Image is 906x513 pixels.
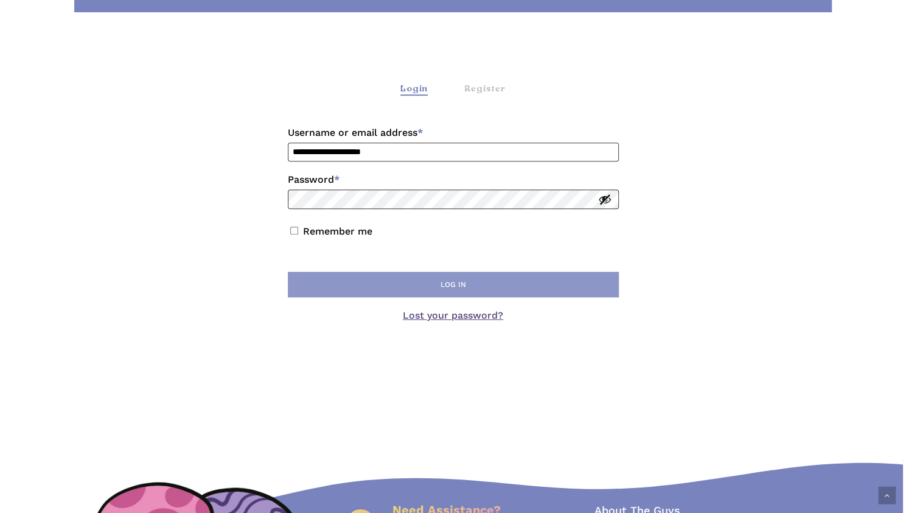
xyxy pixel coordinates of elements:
[288,123,619,143] label: Username or email address
[403,310,503,321] a: Lost your password?
[464,83,506,96] div: Register
[288,272,619,297] button: Log in
[400,83,428,96] div: Login
[288,170,619,189] label: Password
[303,225,372,237] label: Remember me
[598,193,612,206] button: Show password
[878,487,896,504] a: Back to top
